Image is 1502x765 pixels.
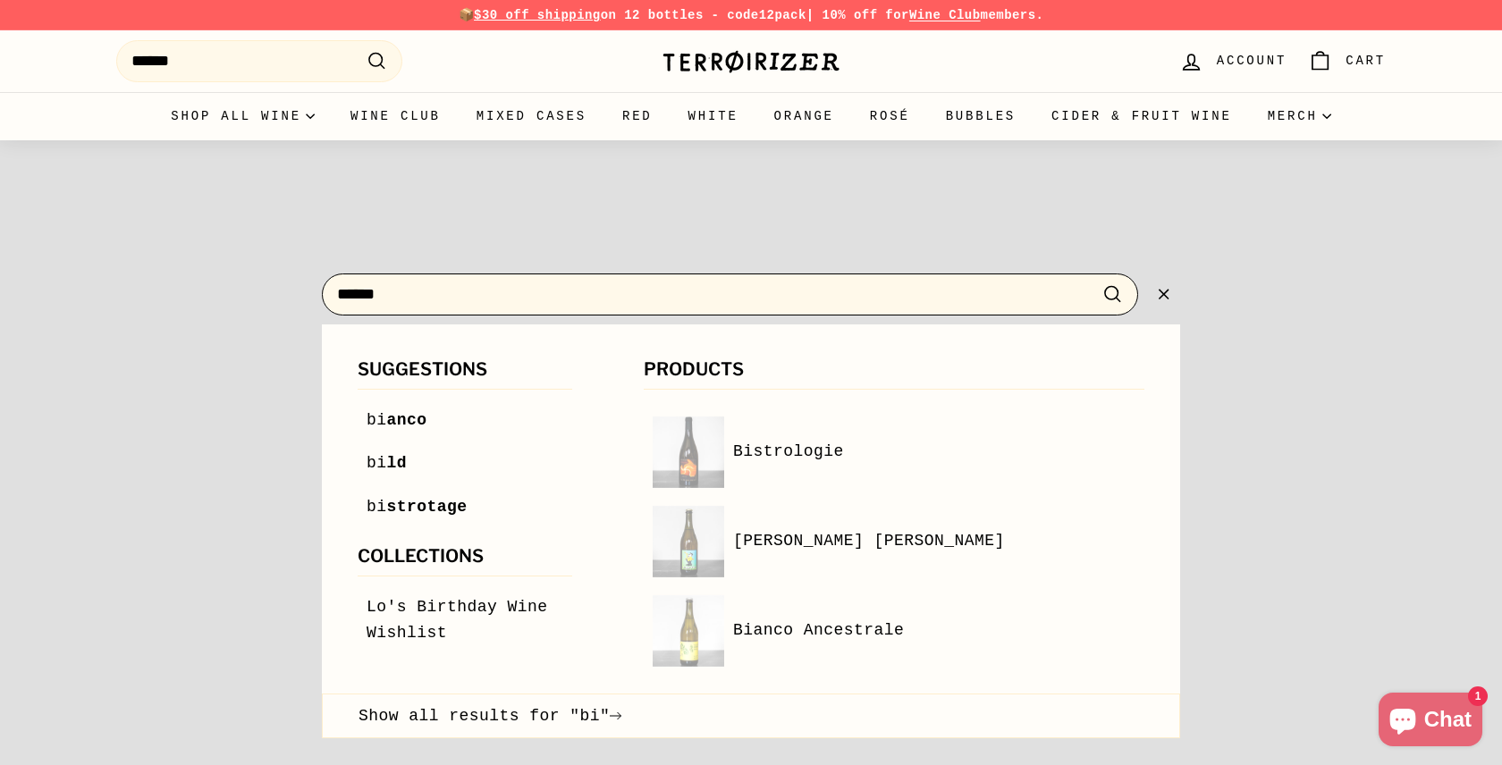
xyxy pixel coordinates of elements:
summary: Merch [1250,92,1349,140]
span: $30 off shipping [474,8,601,22]
span: ld [387,454,408,472]
span: Account [1217,51,1287,71]
h3: Products [644,360,1144,390]
summary: Shop all wine [153,92,333,140]
a: Mixed Cases [459,92,604,140]
button: Show all results for "bi" [322,694,1180,739]
strong: 12pack [759,8,806,22]
h3: Suggestions [358,360,572,390]
a: Buffo Bianco [PERSON_NAME] [PERSON_NAME] [653,506,1135,577]
a: bianco [367,408,563,433]
a: Bianco Ancestrale Bianco Ancestrale [653,595,1135,667]
mark: bi [367,411,387,429]
a: Rosé [852,92,928,140]
inbox-online-store-chat: Shopify online store chat [1373,693,1488,751]
a: White [671,92,756,140]
a: Red [604,92,671,140]
h3: Collections [358,547,572,576]
a: Account [1169,35,1297,88]
a: Orange [756,92,852,140]
a: Wine Club [333,92,459,140]
p: 📦 on 12 bottles - code | 10% off for members. [116,5,1386,25]
div: Primary [80,92,1422,140]
a: bild [367,450,563,476]
span: strotage [387,498,468,516]
span: Bianco Ancestrale [733,618,904,643]
span: anco [387,411,427,429]
a: Cart [1297,35,1397,88]
a: Lo's Birthday Wine Wishlist [367,594,563,646]
a: Cider & Fruit Wine [1034,92,1250,140]
a: Bubbles [928,92,1034,140]
mark: bi [367,454,387,472]
img: Bistrologie [653,416,724,488]
img: Bianco Ancestrale [653,595,724,667]
span: [PERSON_NAME] [PERSON_NAME] [733,528,1005,554]
span: Bistrologie [733,439,844,465]
mark: bi [367,498,387,516]
a: Wine Club [909,8,981,22]
a: bistrotage [367,494,563,520]
img: Buffo Bianco [653,506,724,577]
a: Bistrologie Bistrologie [653,416,1135,488]
span: Cart [1346,51,1386,71]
